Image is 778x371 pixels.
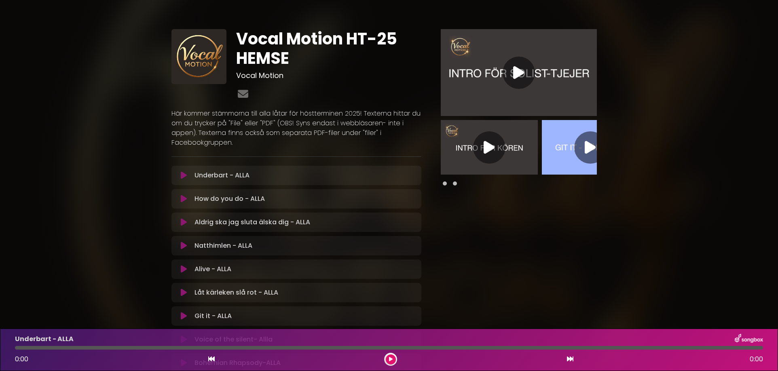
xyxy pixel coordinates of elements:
p: Underbart - ALLA [15,334,74,344]
p: How do you do - ALLA [194,194,265,204]
img: Video Thumbnail [542,120,639,175]
span: 0:00 [750,354,763,364]
img: Video Thumbnail [441,120,538,175]
p: Låt kärleken slå rot - ALLA [194,288,278,297]
h1: Vocal Motion HT-25 HEMSE [236,29,421,68]
img: songbox-logo-white.png [735,334,763,344]
img: Video Thumbnail [441,29,597,116]
p: Git it - ALLA [194,311,232,321]
span: 0:00 [15,354,28,364]
img: pGlB4Q9wSIK9SaBErEAn [171,29,226,84]
p: Här kommer stämmorna till alla låtar för höstterminen 2025! Texterna hittar du om du trycker på "... [171,109,421,148]
p: Natthimlen - ALLA [194,241,252,251]
p: Alive - ALLA [194,264,231,274]
h3: Vocal Motion [236,71,421,80]
p: Underbart - ALLA [194,171,249,180]
p: Aldrig ska jag sluta älska dig - ALLA [194,217,310,227]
